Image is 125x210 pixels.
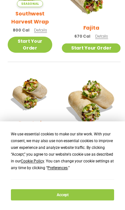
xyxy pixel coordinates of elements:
[74,33,90,39] span: 670 Cal
[8,119,52,135] h2: Roasted Autumn
[8,10,52,26] h2: Southwest Harvest Wrap
[11,131,114,171] div: We use essential cookies to make our site work. With your consent, we may also use non-essential ...
[8,72,52,116] img: Product photo for Roasted Autumn Wrap
[8,37,52,53] a: Start Your Order
[95,33,108,39] span: Details
[11,189,114,200] button: Accept
[62,43,121,53] a: Start Your Order
[47,166,68,170] span: Preferences
[21,159,44,163] span: Cookie Policy
[34,27,47,33] span: Details
[83,24,99,32] h2: Fajita
[17,0,43,7] span: Seasonal
[62,72,121,131] img: Product photo for BBQ Ranch Wrap
[13,27,29,33] span: 800 Cal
